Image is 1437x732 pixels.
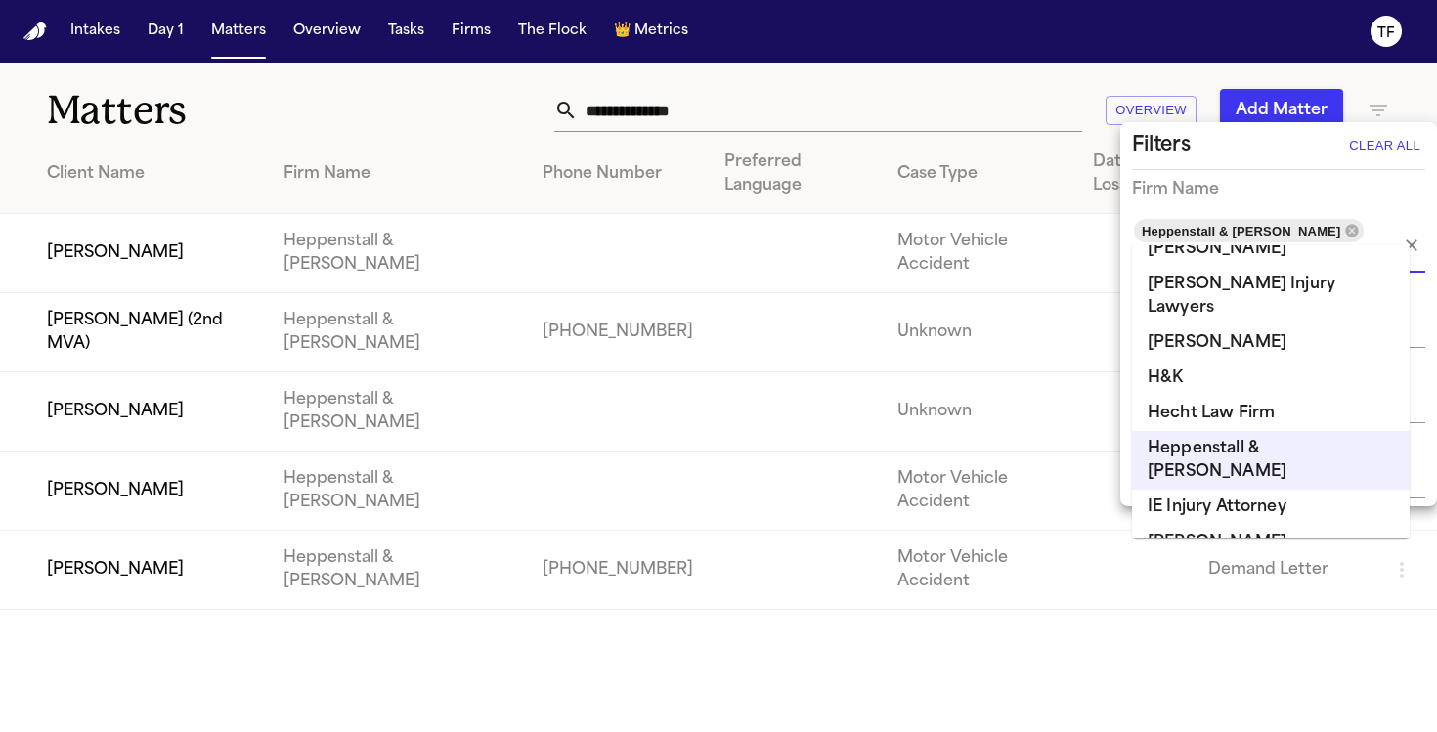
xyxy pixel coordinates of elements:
[1132,431,1410,490] li: Heppenstall & [PERSON_NAME]
[1132,361,1410,396] li: H&K
[1132,267,1410,325] li: [PERSON_NAME] Injury Lawyers
[1132,396,1410,431] li: Hecht Law Firm
[1423,331,1427,335] button: Open
[1132,130,1191,161] h2: Filters
[1134,220,1348,242] span: Heppenstall & [PERSON_NAME]
[1423,407,1427,410] button: Open
[1132,490,1410,525] li: IE Injury Attorney
[1423,482,1427,486] button: Open
[1423,243,1427,247] button: Close
[1398,232,1425,259] button: Clear
[1344,130,1425,161] button: Clear All
[1132,525,1410,560] li: [PERSON_NAME]
[1132,178,1219,201] h3: Firm Name
[1134,219,1364,242] div: Heppenstall & [PERSON_NAME]
[1132,325,1410,361] li: [PERSON_NAME]
[1132,232,1410,267] li: [PERSON_NAME]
